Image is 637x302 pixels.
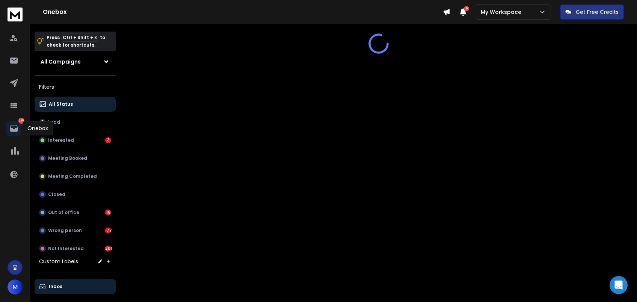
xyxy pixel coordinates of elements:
button: Lead [35,115,116,130]
p: All Status [49,101,73,107]
a: 397 [6,121,21,136]
div: 3 [105,137,111,143]
button: Interested3 [35,133,116,148]
button: All Status [35,97,116,112]
p: Meeting Booked [48,155,87,161]
p: Interested [48,137,74,143]
span: 6 [464,6,469,11]
p: Not Interested [48,246,84,252]
div: 16 [105,209,111,215]
button: Meeting Booked [35,151,116,166]
div: Open Intercom Messenger [610,276,628,294]
button: Meeting Completed [35,169,116,184]
div: 177 [105,228,111,234]
p: Wrong person [48,228,82,234]
img: logo [8,8,23,21]
h1: All Campaigns [41,58,81,65]
h3: Filters [35,82,116,92]
p: Get Free Credits [576,8,619,16]
p: Closed [48,191,65,197]
p: 397 [18,118,24,124]
span: Ctrl + Shift + k [62,33,98,42]
p: Out of office [48,209,79,215]
h3: Custom Labels [39,258,78,265]
p: Press to check for shortcuts. [47,34,105,49]
p: Lead [48,119,60,125]
div: Onebox [23,121,53,135]
button: Closed [35,187,116,202]
div: 201 [105,246,111,252]
h1: Onebox [43,8,443,17]
button: Get Free Credits [560,5,624,20]
button: Inbox [35,279,116,294]
button: M [8,279,23,294]
button: All Campaigns [35,54,116,69]
p: Inbox [49,284,62,290]
button: Not Interested201 [35,241,116,256]
button: Wrong person177 [35,223,116,238]
button: Out of office16 [35,205,116,220]
p: Meeting Completed [48,173,97,179]
p: My Workspace [481,8,524,16]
